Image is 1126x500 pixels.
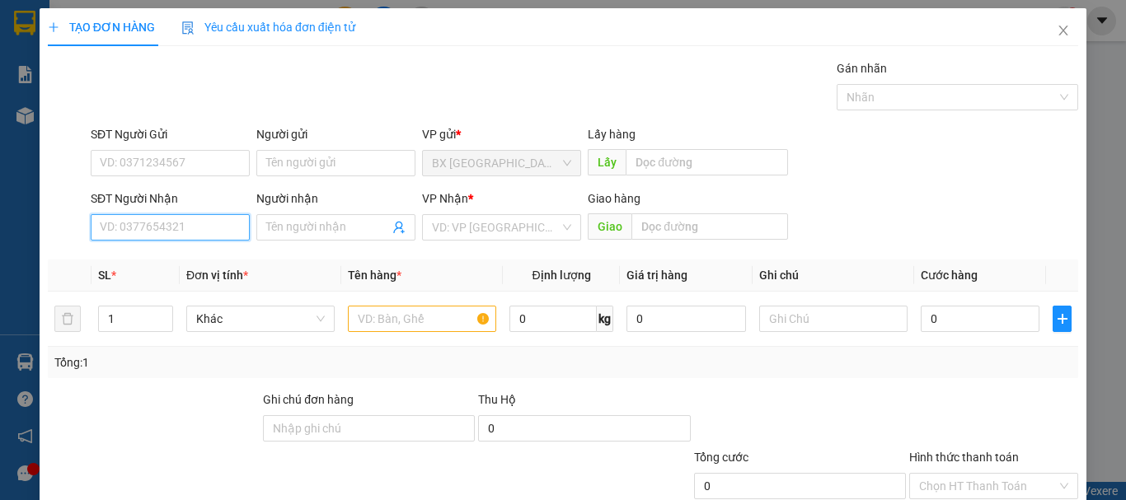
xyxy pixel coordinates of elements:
div: Tổng: 1 [54,353,436,371]
img: icon [181,21,195,35]
span: Giao [588,213,631,240]
span: Yêu cầu xuất hóa đơn điện tử [181,21,355,34]
span: Tổng cước [694,451,748,464]
div: SĐT Người Gửi [91,125,250,143]
span: VP Nhận [422,192,468,205]
span: TẠO ĐƠN HÀNG [48,21,155,34]
span: plus [48,21,59,33]
span: user-add [392,221,406,234]
input: Ghi chú đơn hàng [263,415,475,442]
span: Khác [196,306,325,331]
input: 0 [626,306,745,332]
span: SL [98,269,111,282]
button: Close [1040,8,1086,54]
span: Lấy [588,149,626,175]
button: plus [1053,306,1072,332]
span: BX Quảng Ngãi [432,151,571,175]
label: Ghi chú đơn hàng [263,393,354,406]
th: Ghi chú [753,259,914,292]
span: Tên hàng [348,269,401,282]
span: Thu Hộ [478,393,516,406]
button: delete [54,306,81,332]
div: Người nhận [256,189,415,208]
span: Giá trị hàng [626,269,687,282]
div: VP gửi [422,125,581,143]
span: Định lượng [532,269,590,282]
span: kg [597,306,613,332]
input: VD: Bàn, Ghế [348,306,496,332]
div: Người gửi [256,125,415,143]
span: plus [1053,312,1071,325]
span: Lấy hàng [588,128,636,141]
span: close [1057,24,1070,37]
label: Hình thức thanh toán [909,451,1019,464]
label: Gán nhãn [837,62,887,75]
input: Ghi Chú [759,306,908,332]
input: Dọc đường [626,149,788,175]
input: Dọc đường [631,213,788,240]
span: Đơn vị tính [186,269,248,282]
span: Cước hàng [921,269,978,282]
div: SĐT Người Nhận [91,189,250,208]
span: Giao hàng [588,192,640,205]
